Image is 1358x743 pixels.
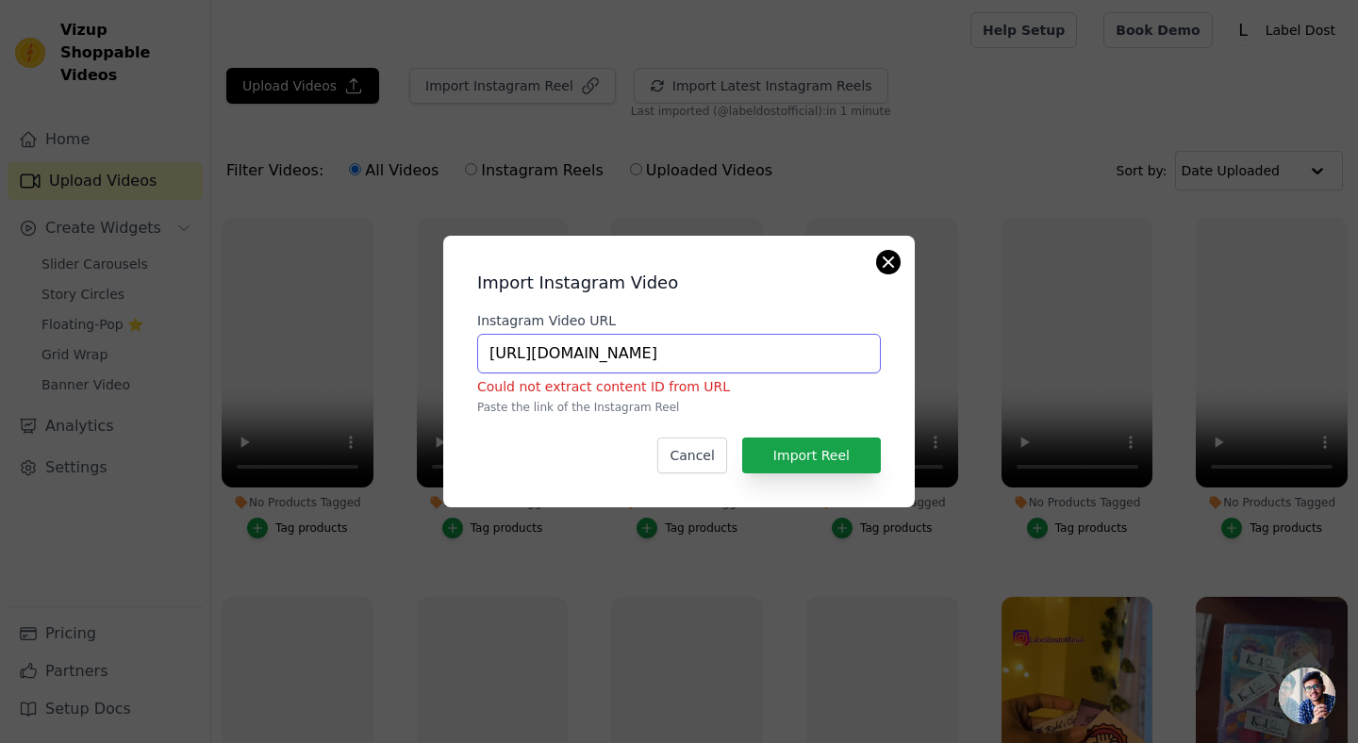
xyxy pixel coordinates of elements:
[877,251,900,273] button: Close modal
[657,438,726,473] button: Cancel
[477,334,881,373] input: https://www.instagram.com/reel/ABC123/
[477,377,881,396] p: Could not extract content ID from URL
[477,311,881,330] label: Instagram Video URL
[477,400,881,415] p: Paste the link of the Instagram Reel
[1279,668,1335,724] div: Open chat
[477,270,881,296] h2: Import Instagram Video
[742,438,881,473] button: Import Reel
